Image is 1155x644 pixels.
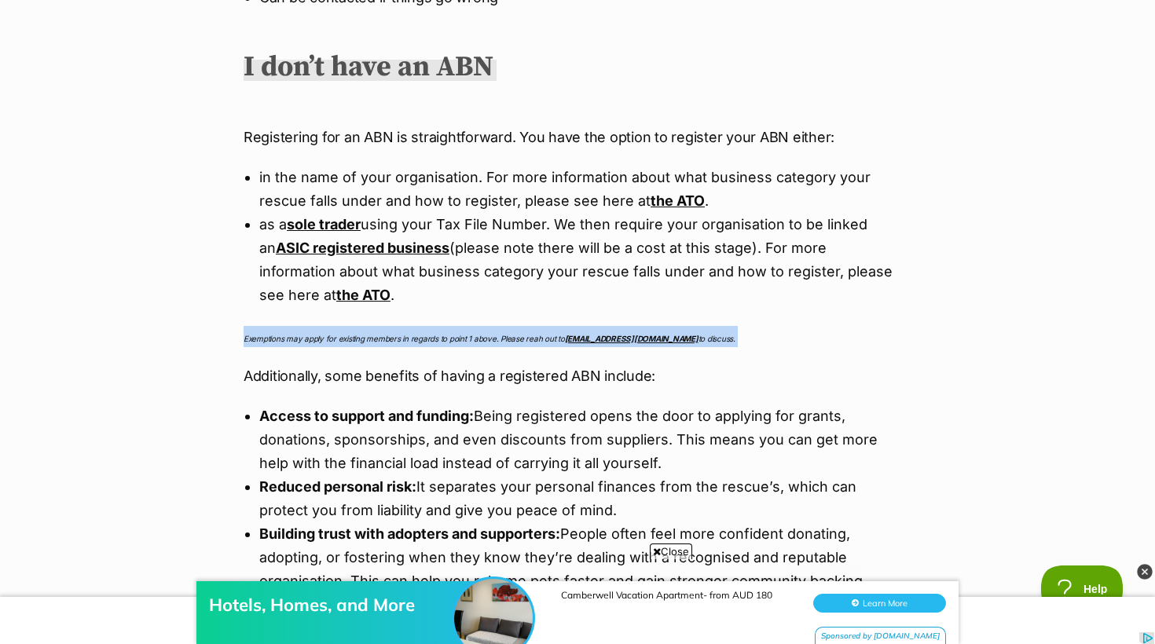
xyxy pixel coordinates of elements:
[1137,564,1153,580] img: close_grey_3x.png
[561,39,797,51] div: Camberwell Vacation Apartment- from AUD 180
[244,126,911,148] p: Registering for an ABN is straightforward. You have the option to register your ABN either:
[276,240,449,256] a: ASIC registered business
[565,334,698,343] a: [EMAIL_ADDRESS][DOMAIN_NAME]
[259,475,896,522] li: It separates your personal finances from the rescue’s, which can protect you from liability and g...
[813,44,946,63] button: Learn More
[259,408,474,424] b: Access to support and funding:
[259,522,896,593] li: People often feel more confident donating, adopting, or fostering when they know they’re dealing ...
[259,478,416,495] b: Reduced personal risk:
[815,77,946,97] div: Sponsored by [DOMAIN_NAME]
[287,216,361,232] a: sole trader
[244,365,911,386] p: Additionally, some benefits of having a registered ABN include:
[336,287,390,303] a: the ATO
[244,50,497,85] h2: I don’t have an ABN
[259,404,896,475] li: Being registered opens the door to applying for grants, donations, sponsorships, and even discoun...
[454,29,533,108] img: Hotels, Homes, and More
[259,525,560,542] b: Building trust with adopters and supporters:
[244,334,735,343] em: Exemptions may apply for existing members in regards to point 1 above. Please reah out to to disc...
[209,44,460,66] div: Hotels, Homes, and More
[651,192,705,209] a: the ATO
[650,543,692,559] span: Close
[259,213,896,307] li: as a using your Tax File Number. We then require your organisation to be linked an (please note t...
[259,166,896,213] li: in the name of your organisation. For more information about what business category your rescue f...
